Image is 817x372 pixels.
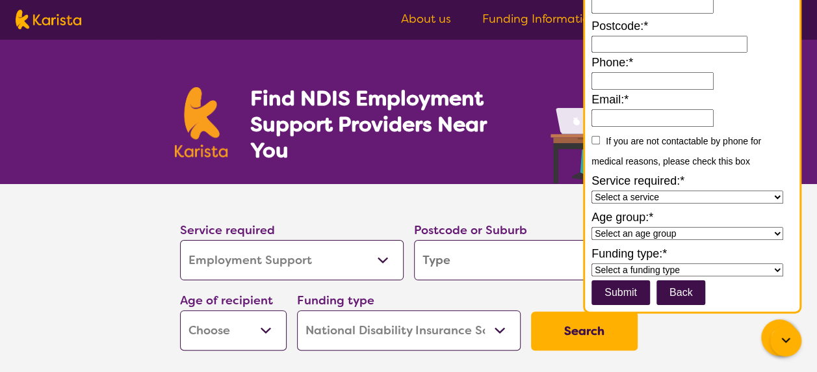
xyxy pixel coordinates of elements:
[175,87,228,157] img: Karista logo
[551,70,643,184] img: employment-support
[414,240,638,280] input: Type
[591,171,793,191] label: Service required:*
[591,280,650,305] input: Submit
[250,85,528,163] h1: Find NDIS Employment Support Providers Near You
[761,319,798,356] button: Channel Menu
[482,11,610,27] a: Funding Information
[591,16,793,36] label: Postcode:*
[591,136,761,166] label: If you are not contactable by phone for medical reasons, please check this box
[401,11,451,27] a: About us
[16,10,81,29] img: Karista logo
[591,90,793,109] label: Email:*
[591,244,793,263] label: Funding type:*
[591,207,793,227] label: Age group:*
[180,293,273,308] label: Age of recipient
[656,280,706,305] button: Back
[414,222,527,238] label: Postcode or Suburb
[531,312,638,351] button: Search
[591,53,793,72] label: Phone:*
[591,36,747,53] input: Enter a 4-digit postcode
[297,293,374,308] label: Funding type
[180,222,275,238] label: Service required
